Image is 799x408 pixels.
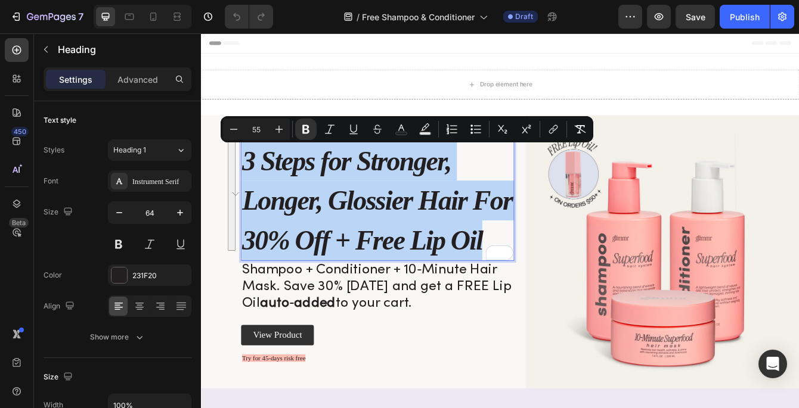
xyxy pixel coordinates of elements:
[78,10,83,24] p: 7
[676,5,715,29] button: Save
[108,139,191,161] button: Heading 1
[70,315,160,331] strong: auto‑added
[44,115,76,126] div: Text style
[221,116,593,142] div: Editor contextual toolbar
[357,11,360,23] span: /
[90,331,145,343] div: Show more
[44,176,58,186] div: Font
[113,145,146,155] span: Heading 1
[62,354,120,369] p: View Product
[362,11,475,23] span: Free Shampoo & Conditioner
[720,5,770,29] button: Publish
[132,176,188,187] div: Instrument Serif
[730,11,760,23] div: Publish
[225,5,273,29] div: Undo/Redo
[49,135,372,266] strong: 3 Steps for Stronger, Longer, Glossier Hair For 30% Off + Free Lip Oil
[11,127,29,136] div: 450
[44,326,191,348] button: Show more
[5,5,89,29] button: 7
[48,349,135,373] a: View Product
[333,57,397,66] div: Drop element here
[201,33,799,408] iframe: To enrich screen reader interactions, please activate Accessibility in Grammarly extension settings
[9,218,29,228] div: Beta
[117,73,158,86] p: Advanced
[44,369,75,385] div: Size
[515,11,533,22] span: Draft
[758,350,787,378] div: Open Intercom Messenger
[132,270,188,281] div: 231F20
[44,298,77,314] div: Align
[686,12,705,22] span: Save
[401,122,490,211] img: gempages_503512213923824519-f73d03a5-e791-4b9a-bf7f-a9d45e29054d.png
[44,270,62,281] div: Color
[44,204,75,220] div: Size
[49,384,125,393] span: Try for 45-days risk free
[48,272,374,335] h2: Shampoo + Conditioner + 10‑Minute Hair Mask. Save 30% [DATE] and get a FREE Lip Oil to your cart.
[58,42,187,57] p: Heading
[44,145,64,155] div: Styles
[59,73,92,86] p: Settings
[48,127,374,272] h1: Rich Text Editor. Editing area: main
